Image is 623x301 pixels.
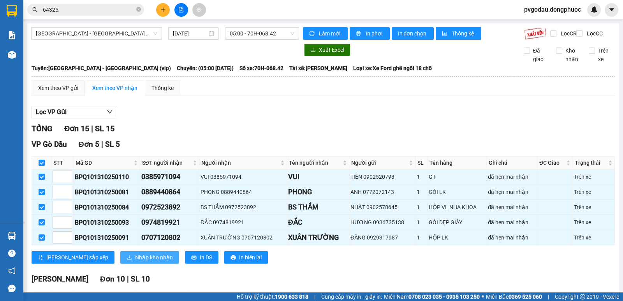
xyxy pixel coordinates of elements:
span: [PERSON_NAME] [32,275,88,283]
span: | [91,124,93,133]
span: Trên xe [595,46,615,63]
span: Số xe: 70H-068.42 [239,64,283,72]
div: Trên xe [574,173,613,181]
div: Xem theo VP gửi [38,84,78,92]
span: plus [160,7,166,12]
span: VP Gò Dầu [32,140,67,149]
span: ⚪️ [482,295,484,298]
button: printerIn biên lai [224,251,268,264]
strong: 0708 023 035 - 0935 103 250 [408,294,480,300]
div: XUÂN TRƯỜNG [288,232,348,243]
span: Người nhận [201,158,279,167]
div: BPQ101310250110 [75,172,139,182]
img: logo-vxr [7,5,17,17]
strong: 0369 525 060 [509,294,542,300]
span: Miền Nam [384,292,480,301]
div: 0972523892 [141,202,198,213]
div: GÓI DẸP GIẤY [429,218,485,227]
td: 0707120802 [140,230,199,245]
span: Loại xe: Xe Ford ghế ngồi 18 chỗ [353,64,432,72]
div: 0974819921 [141,217,198,228]
div: GT [429,173,485,181]
strong: 1900 633 818 [275,294,308,300]
div: PHONG 0889440864 [201,188,285,196]
span: Hỗ trợ kỹ thuật: [237,292,308,301]
span: Lọc CC [584,29,604,38]
span: 05:00 - 70H-068.42 [230,28,294,39]
div: HỘP VL NHA KHOA [429,203,485,211]
span: | [127,275,129,283]
td: 0889440864 [140,185,199,200]
div: đã hẹn mai nhận [488,173,536,181]
div: PHONG [288,187,348,197]
div: 0889440864 [141,187,198,197]
span: SL 15 [95,124,114,133]
div: Trên xe [574,233,613,242]
input: 14/10/2025 [173,29,208,38]
span: pvgodau.dongphuoc [518,5,587,14]
span: In đơn chọn [398,29,428,38]
span: close-circle [136,7,141,12]
div: HỘP LK [429,233,485,242]
button: In đơn chọn [392,27,434,40]
td: BPQ101310250093 [74,215,140,230]
div: TIẾN 0902520793 [350,173,414,181]
div: đã hẹn mai nhận [488,188,536,196]
span: sync [309,31,316,37]
div: Trên xe [574,188,613,196]
button: caret-down [605,3,618,17]
span: printer [356,31,363,37]
td: BPQ101310250081 [74,185,140,200]
th: Ghi chú [487,157,537,169]
div: HƯƠNG 0936735138 [350,218,414,227]
td: BS THẮM [287,200,349,215]
span: Đã giao [530,46,550,63]
span: printer [231,255,236,261]
div: ANH 0772072143 [350,188,414,196]
th: Tên hàng [428,157,487,169]
th: STT [51,157,74,169]
span: down [107,109,113,115]
span: close-circle [136,6,141,14]
span: In phơi [366,29,384,38]
span: bar-chart [442,31,449,37]
div: Trên xe [574,218,613,227]
span: Làm mới [319,29,341,38]
button: aim [192,3,206,17]
div: BS THẮM 0972523892 [201,203,285,211]
button: syncLàm mới [303,27,348,40]
span: | [314,292,315,301]
span: | [548,292,549,301]
span: Tên người nhận [289,158,341,167]
span: download [310,47,316,53]
div: đã hẹn mai nhận [488,218,536,227]
div: 1 [417,203,426,211]
th: SL [415,157,428,169]
span: caret-down [608,6,615,13]
button: downloadXuất Excel [304,44,350,56]
span: download [127,255,132,261]
td: 0385971094 [140,169,199,185]
span: Đơn 5 [79,140,99,149]
div: BPQ101310250081 [75,187,139,197]
span: search [32,7,38,12]
img: warehouse-icon [8,51,16,59]
div: BPQ101310250093 [75,218,139,227]
span: Chuyến: (05:00 [DATE]) [177,64,234,72]
button: bar-chartThống kê [436,27,481,40]
div: VUI 0385971094 [201,173,285,181]
div: GÓI LK [429,188,485,196]
span: sort-ascending [38,255,43,261]
button: plus [156,3,170,17]
div: Thống kê [151,84,174,92]
b: Tuyến: [GEOGRAPHIC_DATA] - [GEOGRAPHIC_DATA] (vip) [32,65,171,71]
td: BPQ101310250110 [74,169,140,185]
span: file-add [178,7,184,12]
span: Người gửi [351,158,407,167]
span: In biên lai [239,253,262,262]
div: NHẬT 0902578645 [350,203,414,211]
div: BS THẮM [288,202,348,213]
div: 1 [417,188,426,196]
td: 0974819921 [140,215,199,230]
div: VUI [288,171,348,182]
